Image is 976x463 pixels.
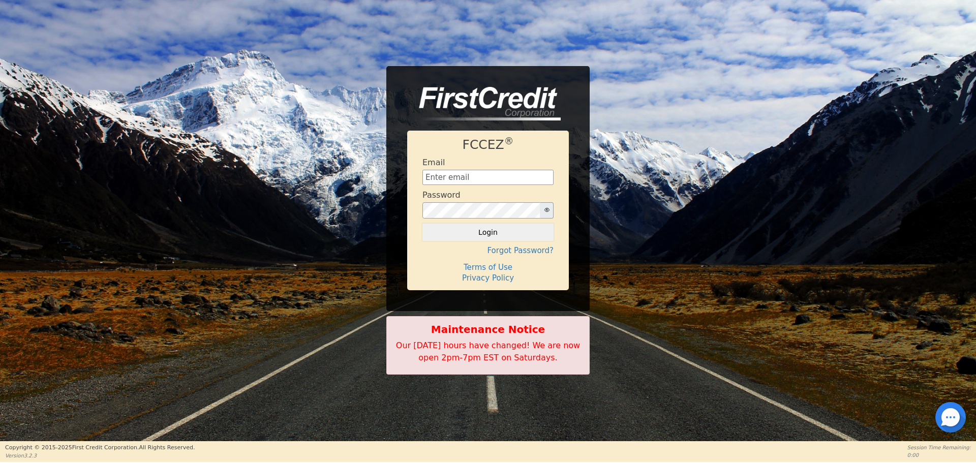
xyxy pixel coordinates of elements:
p: Version 3.2.3 [5,452,195,459]
h4: Privacy Policy [422,273,554,283]
span: Our [DATE] hours have changed! We are now open 2pm-7pm EST on Saturdays. [396,341,580,362]
h4: Password [422,190,461,200]
p: 0:00 [907,451,971,459]
span: All Rights Reserved. [139,444,195,451]
input: password [422,202,540,219]
img: logo-CMu_cnol.png [407,87,561,120]
b: Maintenance Notice [392,322,584,337]
h4: Email [422,158,445,167]
h4: Forgot Password? [422,246,554,255]
input: Enter email [422,170,554,185]
button: Login [422,224,554,241]
h4: Terms of Use [422,263,554,272]
p: Copyright © 2015- 2025 First Credit Corporation. [5,444,195,452]
h1: FCCEZ [422,137,554,152]
p: Session Time Remaining: [907,444,971,451]
sup: ® [504,136,514,146]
